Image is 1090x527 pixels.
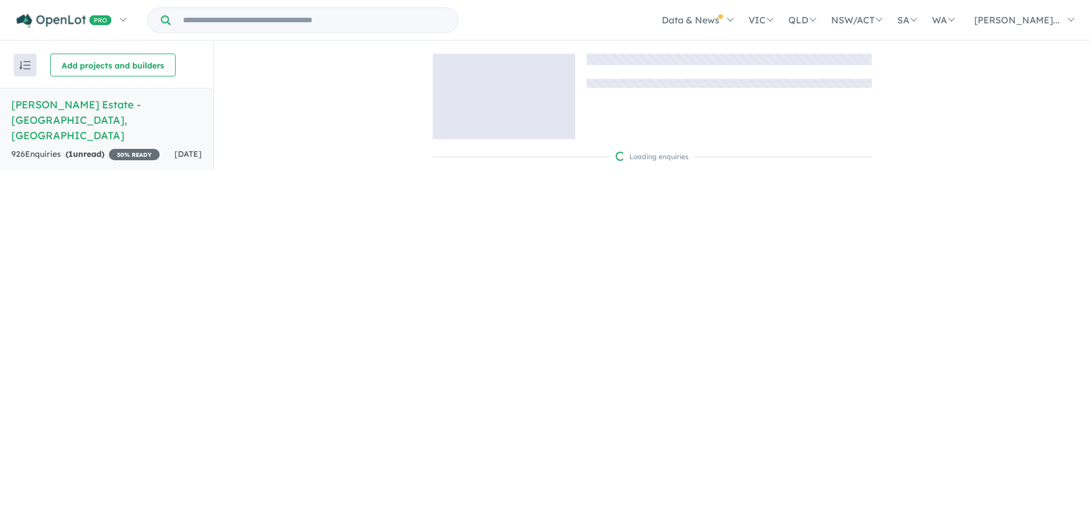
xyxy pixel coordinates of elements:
div: 926 Enquir ies [11,148,160,161]
span: [PERSON_NAME]... [974,14,1060,26]
strong: ( unread) [66,149,104,159]
span: [DATE] [174,149,202,159]
span: 30 % READY [109,149,160,160]
button: Add projects and builders [50,54,176,76]
img: sort.svg [19,61,31,70]
div: Loading enquiries [616,151,689,163]
img: Openlot PRO Logo White [17,14,112,28]
h5: [PERSON_NAME] Estate - [GEOGRAPHIC_DATA] , [GEOGRAPHIC_DATA] [11,97,202,143]
span: 1 [68,149,73,159]
input: Try estate name, suburb, builder or developer [173,8,455,33]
